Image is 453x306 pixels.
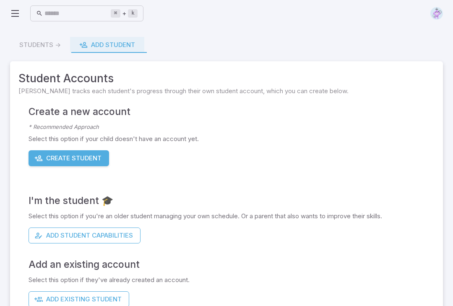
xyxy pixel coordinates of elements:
[29,134,435,144] p: Select this option if your child doesn't have an account yet.
[29,104,435,119] h4: Create a new account
[18,70,435,86] span: Student Accounts
[29,150,109,166] button: Create Student
[29,275,435,285] p: Select this option if they've already created an account.
[111,9,120,18] kbd: ⌘
[29,228,141,243] button: Add Student Capabilities
[79,40,135,50] div: Add Student
[29,212,435,221] p: Select this option if you're an older student managing your own schedule. Or a parent that also w...
[29,257,435,272] h4: Add an existing account
[128,9,138,18] kbd: k
[18,86,435,96] span: [PERSON_NAME] tracks each student's progress through their own student account, which you can cre...
[29,193,435,208] h4: I'm the student 🎓
[111,8,138,18] div: +
[430,7,443,20] img: diamond.svg
[29,123,435,131] p: * Recommended Approach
